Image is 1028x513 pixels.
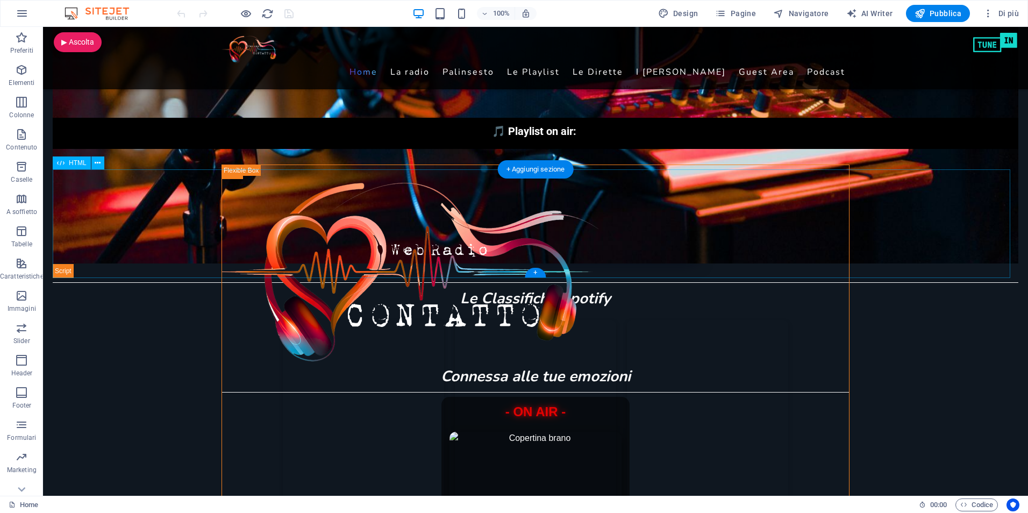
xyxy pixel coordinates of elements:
[654,5,703,22] div: Design (Ctrl+Alt+Y)
[715,8,756,19] span: Pagine
[769,5,833,22] button: Navigatore
[919,498,947,511] h6: Tempo sessione
[8,304,36,313] p: Immagini
[846,8,893,19] span: AI Writer
[7,433,36,442] p: Formulari
[960,498,993,511] span: Codice
[10,46,33,55] p: Preferiti
[930,498,947,511] span: 00 00
[493,7,510,20] h6: 100%
[906,5,970,22] button: Pubblica
[654,5,703,22] button: Design
[711,5,760,22] button: Pagine
[915,8,962,19] span: Pubblica
[979,5,1023,22] button: Di più
[955,498,998,511] button: Codice
[62,7,142,20] img: Editor Logo
[983,8,1019,19] span: Di più
[11,240,32,248] p: Tabelle
[261,7,274,20] button: reload
[6,208,37,216] p: A soffietto
[773,8,829,19] span: Navigatore
[658,8,698,19] span: Design
[9,498,38,511] a: Fai clic per annullare la selezione. Doppio clic per aprire le pagine
[13,337,30,345] p: Slider
[6,143,37,152] p: Contenuto
[1006,498,1019,511] button: Usercentrics
[11,369,33,377] p: Header
[525,268,546,277] div: +
[239,7,252,20] button: Clicca qui per lasciare la modalità di anteprima e continuare la modifica
[9,79,34,87] p: Elementi
[938,501,939,509] span: :
[477,7,515,20] button: 100%
[521,9,531,18] i: Quando ridimensioni, regola automaticamente il livello di zoom in modo che corrisponda al disposi...
[261,8,274,20] i: Ricarica la pagina
[11,175,32,184] p: Caselle
[842,5,897,22] button: AI Writer
[498,160,574,179] div: + Aggiungi sezione
[7,466,37,474] p: Marketing
[9,111,34,119] p: Colonne
[69,160,87,166] span: HTML
[12,401,32,410] p: Footer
